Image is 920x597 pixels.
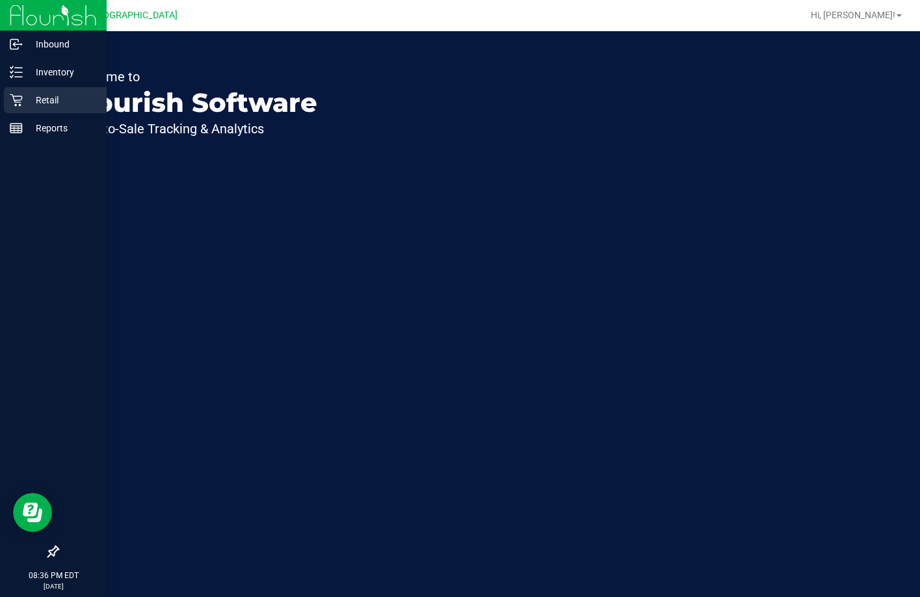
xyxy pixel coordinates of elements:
[10,94,23,107] inline-svg: Retail
[811,10,895,20] span: Hi, [PERSON_NAME]!
[10,66,23,79] inline-svg: Inventory
[10,122,23,135] inline-svg: Reports
[70,90,317,116] p: Flourish Software
[23,64,101,80] p: Inventory
[23,120,101,136] p: Reports
[88,10,177,21] span: [GEOGRAPHIC_DATA]
[6,570,101,581] p: 08:36 PM EDT
[6,581,101,591] p: [DATE]
[13,493,52,532] iframe: Resource center
[70,122,317,135] p: Seed-to-Sale Tracking & Analytics
[70,70,317,83] p: Welcome to
[23,92,101,108] p: Retail
[23,36,101,52] p: Inbound
[10,38,23,51] inline-svg: Inbound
